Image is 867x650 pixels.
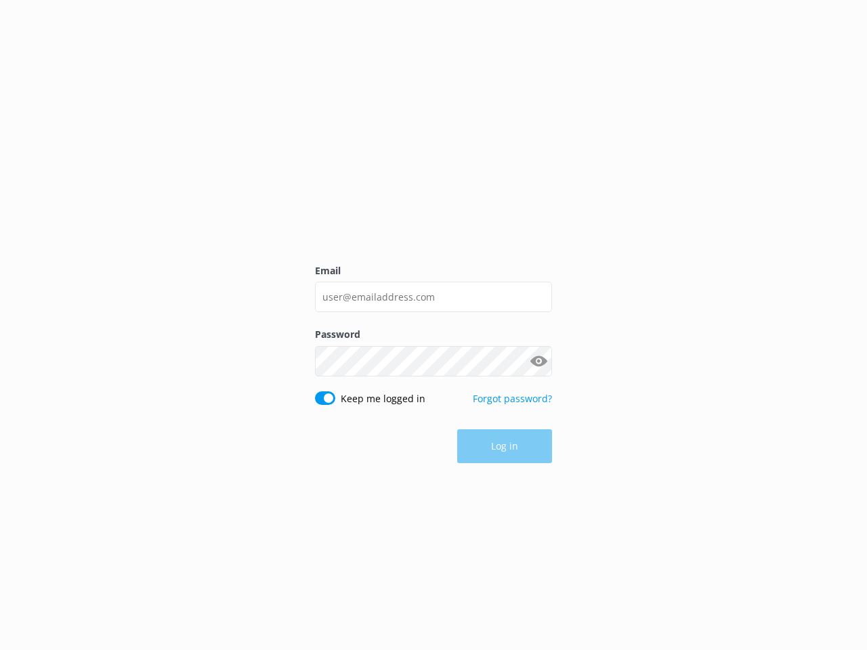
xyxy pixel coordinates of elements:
[315,327,552,342] label: Password
[315,263,552,278] label: Email
[341,391,425,406] label: Keep me logged in
[473,392,552,405] a: Forgot password?
[525,347,552,374] button: Show password
[315,282,552,312] input: user@emailaddress.com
